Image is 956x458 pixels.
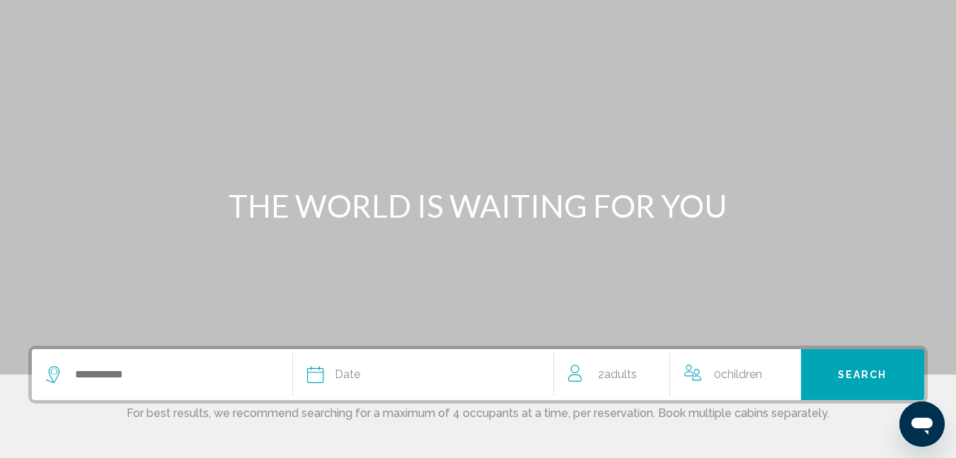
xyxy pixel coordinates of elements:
[32,349,924,400] div: Search widget
[604,368,637,381] span: Adults
[213,187,744,224] h1: THE WORLD IS WAITING FOR YOU
[838,370,887,381] span: Search
[899,401,945,447] iframe: Button to launch messaging window
[598,365,637,384] span: 2
[554,349,801,400] button: Travelers: 2 adults, 0 children
[28,404,928,420] p: For best results, we recommend searching for a maximum of 4 occupants at a time, per reservation....
[307,349,553,400] button: Date
[721,368,762,381] span: Children
[801,349,924,400] button: Search
[335,365,360,384] span: Date
[714,365,762,384] span: 0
